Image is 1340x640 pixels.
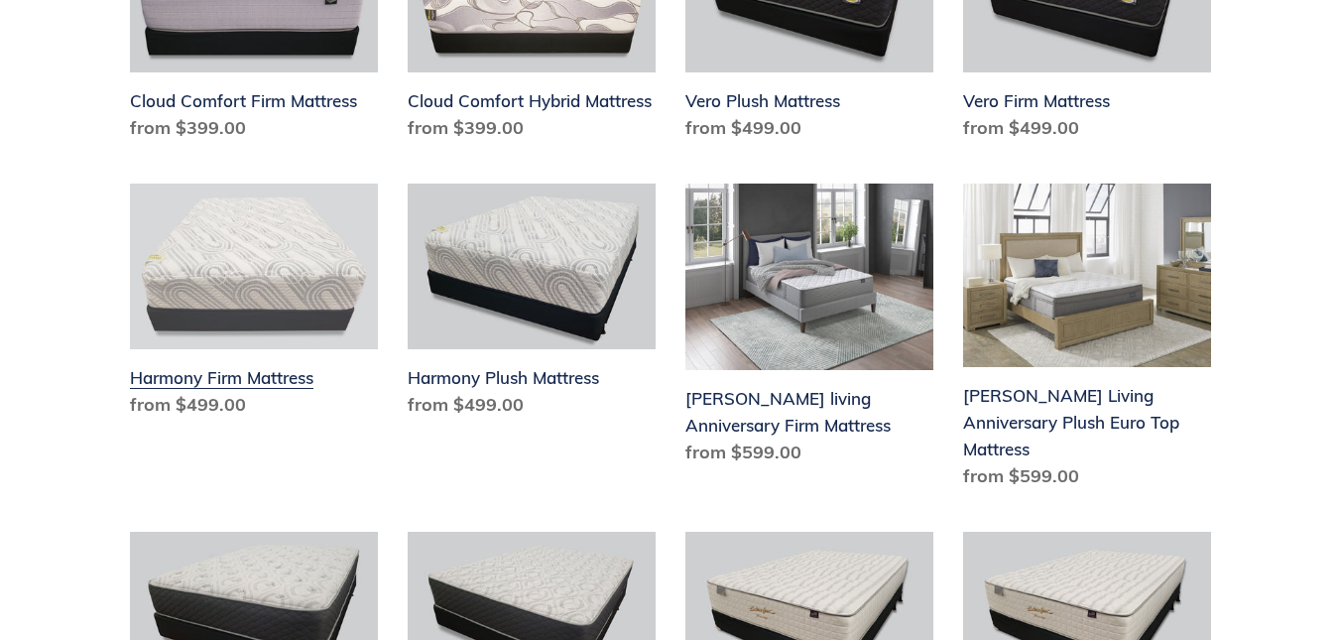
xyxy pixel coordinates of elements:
a: Harmony Firm Mattress [130,184,378,426]
a: Harmony Plush Mattress [408,184,656,426]
a: Scott living Anniversary Firm Mattress [685,184,933,473]
a: Scott Living Anniversary Plush Euro Top Mattress [963,184,1211,497]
